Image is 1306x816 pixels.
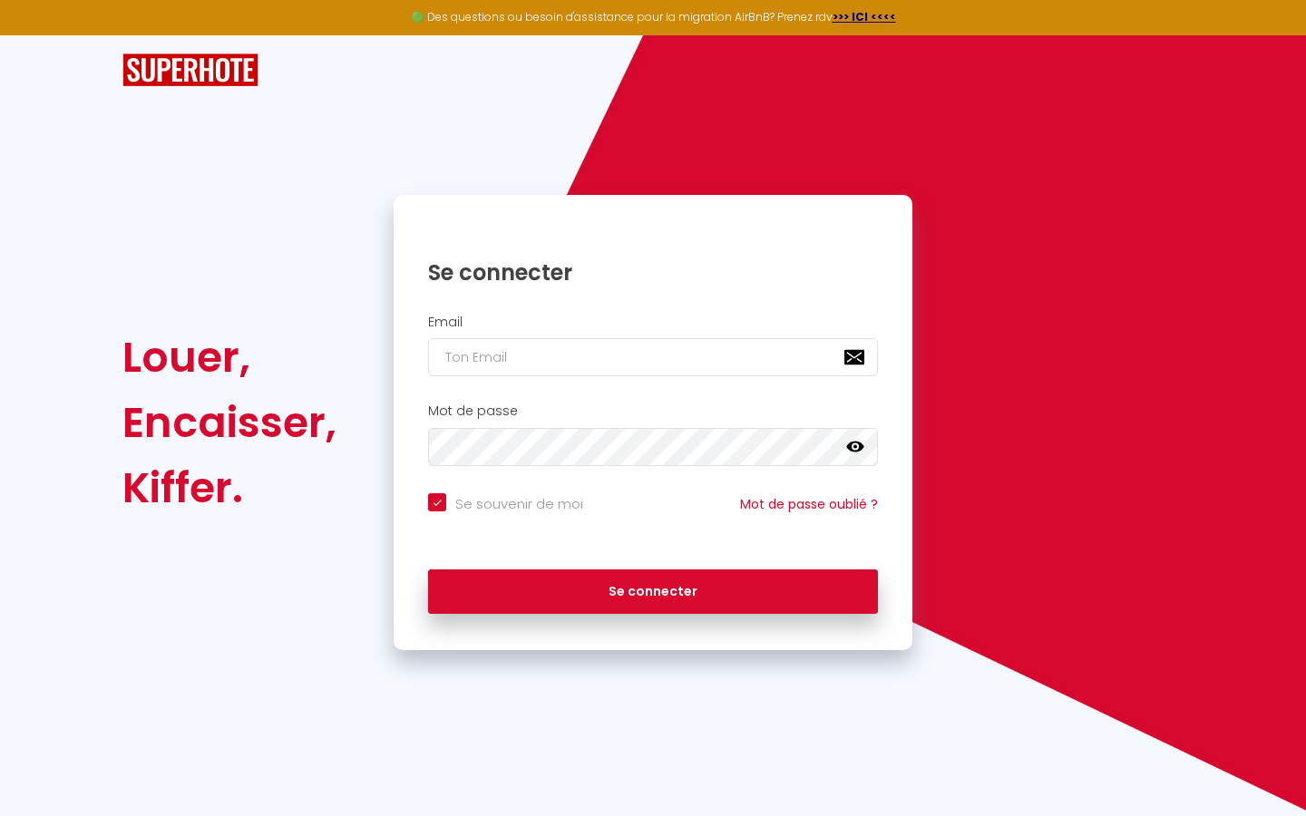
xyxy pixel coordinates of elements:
[122,325,336,390] div: Louer,
[428,315,878,330] h2: Email
[428,403,878,419] h2: Mot de passe
[428,338,878,376] input: Ton Email
[122,390,336,455] div: Encaisser,
[428,569,878,615] button: Se connecter
[122,53,258,87] img: SuperHote logo
[740,495,878,513] a: Mot de passe oublié ?
[833,9,896,24] a: >>> ICI <<<<
[122,455,336,520] div: Kiffer.
[428,258,878,287] h1: Se connecter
